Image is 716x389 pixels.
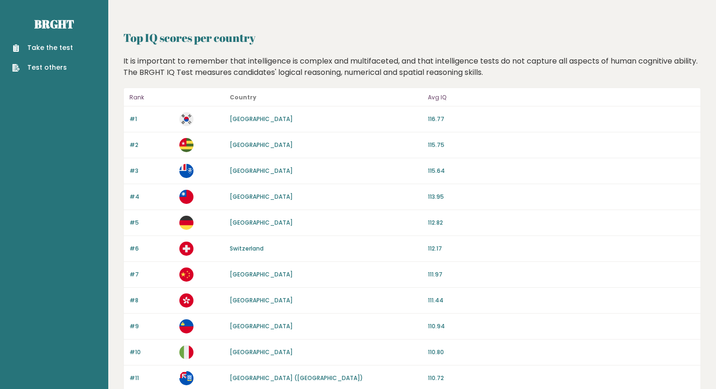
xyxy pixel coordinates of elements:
[179,371,193,385] img: fk.svg
[179,345,193,359] img: it.svg
[428,219,695,227] p: 112.82
[230,193,293,201] a: [GEOGRAPHIC_DATA]
[34,16,74,32] a: Brght
[230,219,293,227] a: [GEOGRAPHIC_DATA]
[179,190,193,204] img: tw.svg
[129,244,174,253] p: #6
[230,167,293,175] a: [GEOGRAPHIC_DATA]
[230,93,257,101] b: Country
[129,296,174,305] p: #8
[179,319,193,333] img: li.svg
[230,374,363,382] a: [GEOGRAPHIC_DATA] ([GEOGRAPHIC_DATA])
[123,29,701,46] h2: Top IQ scores per country
[230,296,293,304] a: [GEOGRAPHIC_DATA]
[129,141,174,149] p: #2
[428,167,695,175] p: 115.64
[129,270,174,279] p: #7
[129,348,174,357] p: #10
[428,374,695,382] p: 110.72
[129,115,174,123] p: #1
[230,348,293,356] a: [GEOGRAPHIC_DATA]
[230,244,264,252] a: Switzerland
[230,322,293,330] a: [GEOGRAPHIC_DATA]
[179,216,193,230] img: de.svg
[428,348,695,357] p: 110.80
[428,270,695,279] p: 111.97
[12,43,73,53] a: Take the test
[428,115,695,123] p: 116.77
[129,92,174,103] p: Rank
[428,92,695,103] p: Avg IQ
[179,138,193,152] img: tg.svg
[428,322,695,331] p: 110.94
[129,193,174,201] p: #4
[179,164,193,178] img: tf.svg
[129,219,174,227] p: #5
[179,267,193,282] img: cn.svg
[428,141,695,149] p: 115.75
[230,141,293,149] a: [GEOGRAPHIC_DATA]
[12,63,73,73] a: Test others
[179,242,193,256] img: ch.svg
[179,293,193,308] img: hk.svg
[179,112,193,126] img: kr.svg
[120,56,705,78] div: It is important to remember that intelligence is complex and multifaceted, and that intelligence ...
[129,167,174,175] p: #3
[129,322,174,331] p: #9
[230,115,293,123] a: [GEOGRAPHIC_DATA]
[230,270,293,278] a: [GEOGRAPHIC_DATA]
[428,193,695,201] p: 113.95
[129,374,174,382] p: #11
[428,244,695,253] p: 112.17
[428,296,695,305] p: 111.44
